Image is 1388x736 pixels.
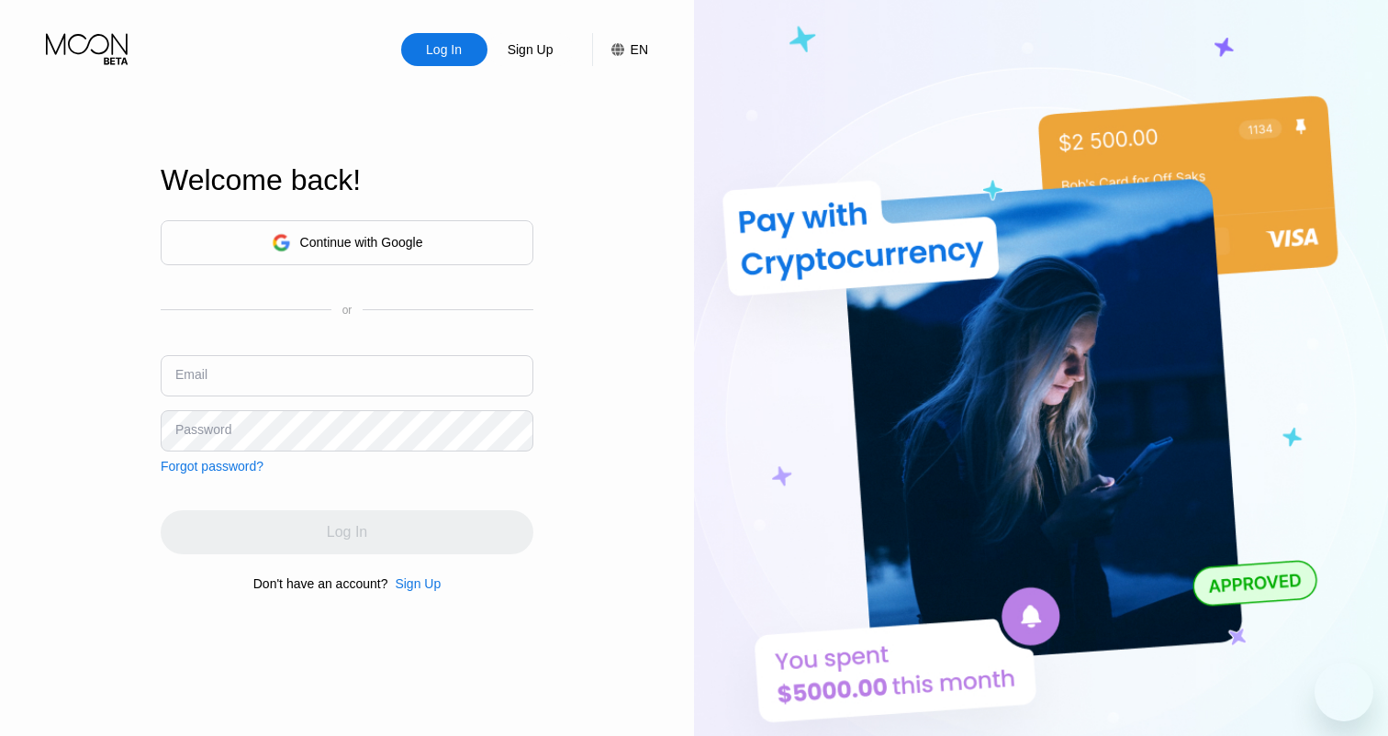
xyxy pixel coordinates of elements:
[161,163,533,197] div: Welcome back!
[592,33,648,66] div: EN
[387,576,441,591] div: Sign Up
[342,304,353,317] div: or
[161,459,263,474] div: Forgot password?
[175,422,231,437] div: Password
[631,42,648,57] div: EN
[401,33,487,66] div: Log In
[424,40,464,59] div: Log In
[161,220,533,265] div: Continue with Google
[395,576,441,591] div: Sign Up
[506,40,555,59] div: Sign Up
[300,235,423,250] div: Continue with Google
[253,576,388,591] div: Don't have an account?
[1315,663,1373,721] iframe: Button to launch messaging window
[487,33,574,66] div: Sign Up
[175,367,207,382] div: Email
